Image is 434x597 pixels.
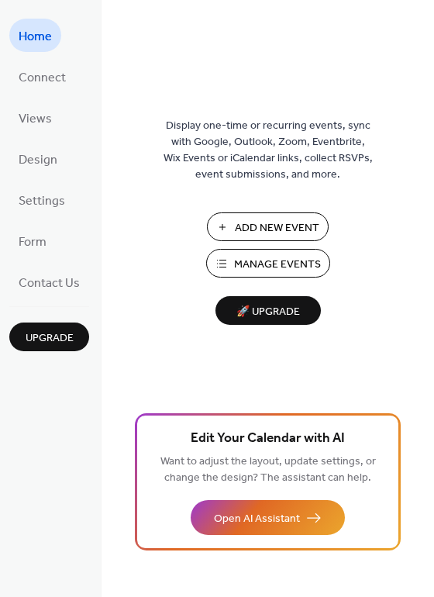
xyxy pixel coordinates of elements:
[19,66,66,90] span: Connect
[160,451,376,488] span: Want to adjust the layout, update settings, or change the design? The assistant can help.
[19,189,65,213] span: Settings
[9,19,61,52] a: Home
[164,118,373,183] span: Display one-time or recurring events, sync with Google, Outlook, Zoom, Eventbrite, Wix Events or ...
[19,230,46,254] span: Form
[19,107,52,131] span: Views
[9,265,89,298] a: Contact Us
[9,101,61,134] a: Views
[9,183,74,216] a: Settings
[9,224,56,257] a: Form
[225,302,312,323] span: 🚀 Upgrade
[9,323,89,351] button: Upgrade
[19,271,80,295] span: Contact Us
[19,148,57,172] span: Design
[206,249,330,278] button: Manage Events
[9,60,75,93] a: Connect
[215,296,321,325] button: 🚀 Upgrade
[235,220,319,236] span: Add New Event
[9,142,67,175] a: Design
[207,212,329,241] button: Add New Event
[191,428,345,450] span: Edit Your Calendar with AI
[26,330,74,347] span: Upgrade
[214,511,300,527] span: Open AI Assistant
[19,25,52,49] span: Home
[191,500,345,535] button: Open AI Assistant
[234,257,321,273] span: Manage Events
